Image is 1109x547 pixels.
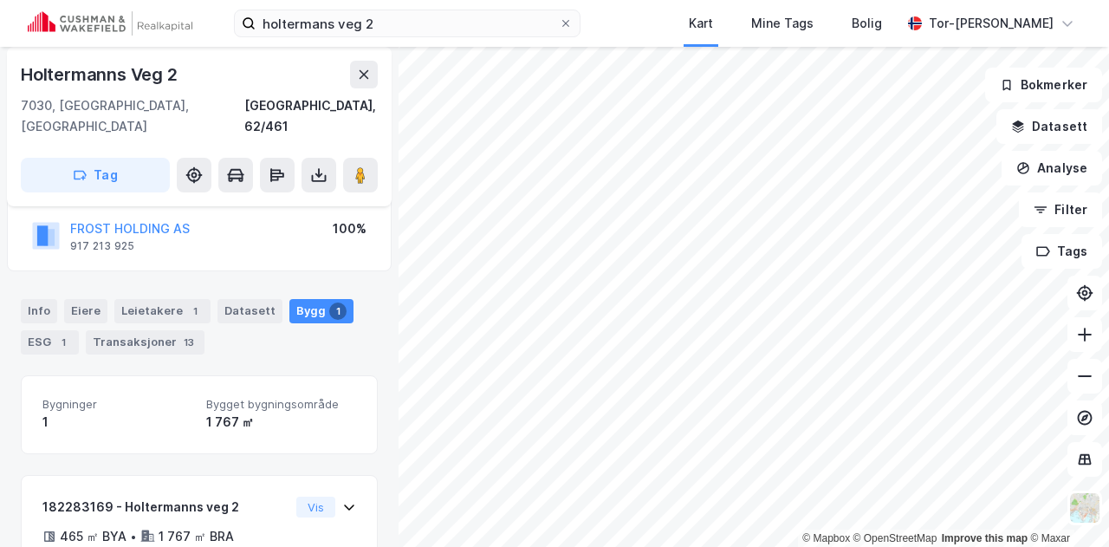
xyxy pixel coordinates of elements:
div: 1 [186,303,204,320]
div: 465 ㎡ BYA [60,526,126,547]
div: Bolig [852,13,882,34]
div: 100% [333,218,366,239]
div: 7030, [GEOGRAPHIC_DATA], [GEOGRAPHIC_DATA] [21,95,244,137]
div: 182283169 - Holtermanns veg 2 [42,497,289,518]
iframe: Chat Widget [1022,464,1109,547]
span: Bygget bygningsområde [206,397,356,412]
div: Info [21,299,57,323]
img: cushman-wakefield-realkapital-logo.202ea83816669bd177139c58696a8fa1.svg [28,11,192,36]
div: ESG [21,330,79,355]
div: Transaksjoner [86,330,204,355]
div: Mine Tags [751,13,814,34]
button: Tags [1021,234,1102,269]
div: Tor-[PERSON_NAME] [929,13,1054,34]
div: 1 [55,334,72,351]
div: • [130,530,137,544]
a: Mapbox [802,532,850,544]
div: 13 [180,334,198,351]
div: Leietakere [114,299,211,323]
button: Bokmerker [985,68,1102,102]
div: Bygg [289,299,353,323]
a: Improve this map [942,532,1028,544]
div: 1 767 ㎡ [206,412,356,433]
button: Vis [296,497,335,518]
div: 917 213 925 [70,239,134,253]
div: Kontrollprogram for chat [1022,464,1109,547]
div: Holtermanns Veg 2 [21,61,181,88]
button: Filter [1019,192,1102,227]
button: Datasett [996,109,1102,144]
span: Bygninger [42,397,192,412]
div: Kart [689,13,713,34]
button: Analyse [1002,151,1102,186]
div: [GEOGRAPHIC_DATA], 62/461 [244,95,378,137]
button: Tag [21,158,170,192]
a: OpenStreetMap [853,532,937,544]
div: 1 767 ㎡ BRA [159,526,234,547]
input: Søk på adresse, matrikkel, gårdeiere, leietakere eller personer [256,10,559,36]
div: Eiere [64,299,107,323]
div: Datasett [217,299,282,323]
div: 1 [329,303,347,320]
div: 1 [42,412,192,433]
